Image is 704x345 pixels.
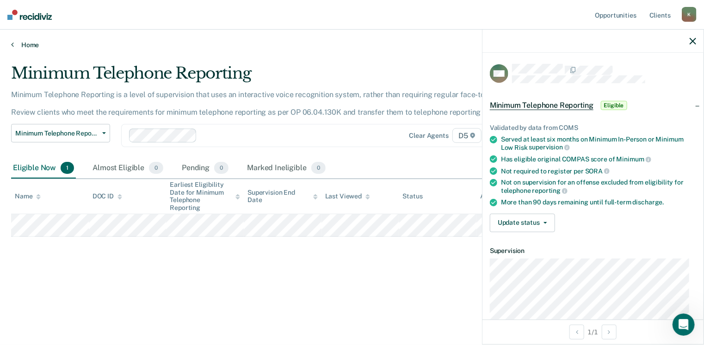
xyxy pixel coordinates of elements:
span: 0 [214,162,228,174]
div: Pending [180,158,230,179]
span: SORA [585,167,610,175]
div: Served at least six months on Minimum In-Person or Minimum Low Risk [501,136,696,151]
span: Eligible [601,101,627,110]
div: K [682,7,697,22]
span: Minimum Telephone Reporting [15,129,99,137]
button: Update status [490,214,555,232]
div: Last Viewed [325,192,370,200]
div: 1 / 1 [482,320,704,344]
div: Minimum Telephone Reporting [11,64,539,90]
div: Clear agents [409,132,449,140]
span: 0 [149,162,163,174]
span: Minimum [617,155,651,163]
div: More than 90 days remaining until full-term [501,198,696,206]
img: Recidiviz [7,10,52,20]
span: Minimum Telephone Reporting [490,101,593,110]
div: Supervision End Date [247,189,318,204]
span: 0 [311,162,326,174]
div: Marked Ineligible [245,158,327,179]
div: Earliest Eligibility Date for Minimum Telephone Reporting [170,181,240,212]
div: Almost Eligible [91,158,165,179]
span: D5 [452,128,482,143]
dt: Supervision [490,247,696,255]
iframe: Intercom live chat [673,314,695,336]
div: Not on supervision for an offense excluded from eligibility for telephone [501,179,696,194]
div: Minimum Telephone ReportingEligible [482,91,704,120]
div: Has eligible original COMPAS score of [501,155,696,163]
button: Next Opportunity [602,325,617,339]
div: Name [15,192,41,200]
span: 1 [61,162,74,174]
button: Previous Opportunity [569,325,584,339]
span: reporting [532,187,568,194]
p: Minimum Telephone Reporting is a level of supervision that uses an interactive voice recognition ... [11,90,536,117]
div: Not required to register per [501,167,696,175]
div: Validated by data from COMS [490,124,696,132]
div: Status [403,192,423,200]
span: discharge. [633,198,664,206]
a: Home [11,41,693,49]
div: Assigned to [480,192,524,200]
span: supervision [529,143,570,151]
div: Eligible Now [11,158,76,179]
div: DOC ID [93,192,122,200]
